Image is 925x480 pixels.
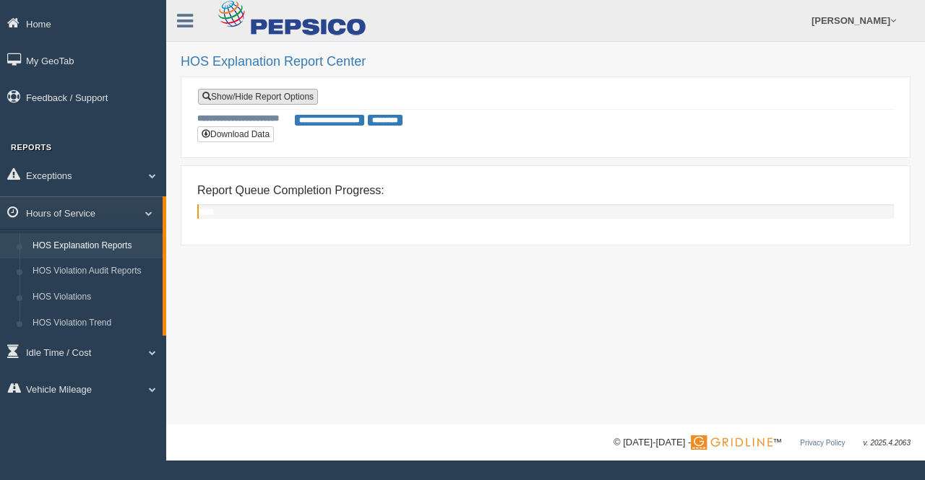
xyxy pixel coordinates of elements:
[26,233,163,259] a: HOS Explanation Reports
[864,439,911,447] span: v. 2025.4.2063
[26,258,163,284] a: HOS Violation Audit Reports
[614,435,911,450] div: © [DATE]-[DATE] - ™
[691,435,773,450] img: Gridline
[181,55,911,69] h2: HOS Explanation Report Center
[26,284,163,310] a: HOS Violations
[197,184,894,197] h4: Report Queue Completion Progress:
[198,89,318,105] a: Show/Hide Report Options
[197,126,274,142] button: Download Data
[800,439,845,447] a: Privacy Policy
[26,310,163,336] a: HOS Violation Trend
